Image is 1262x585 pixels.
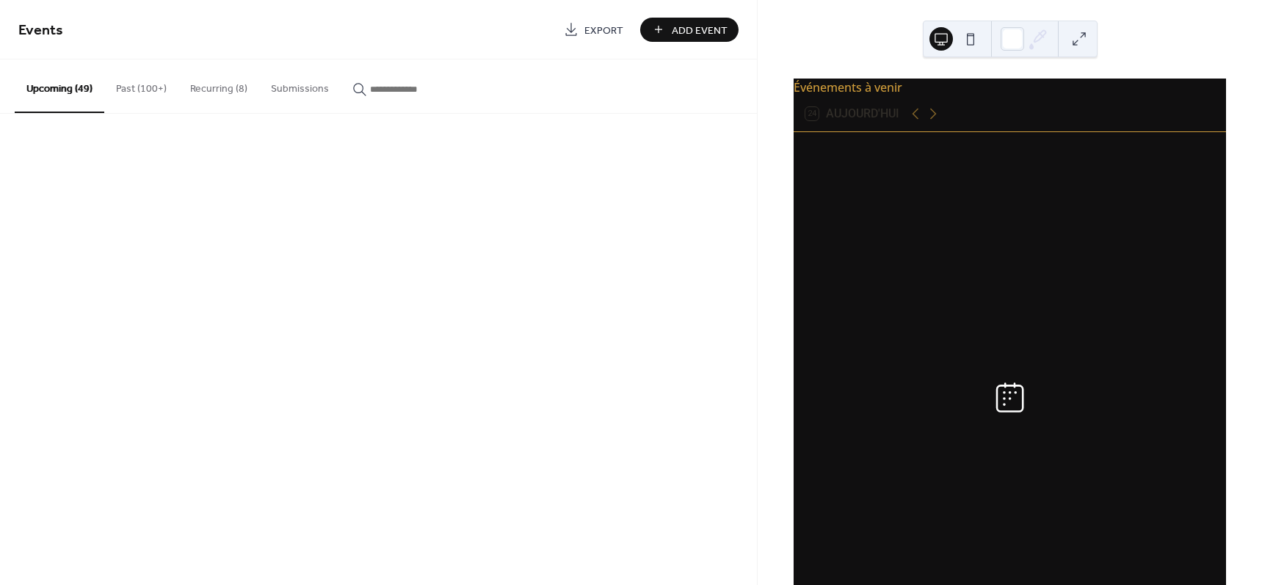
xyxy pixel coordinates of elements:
[584,23,623,38] span: Export
[15,59,104,113] button: Upcoming (49)
[553,18,634,42] a: Export
[104,59,178,112] button: Past (100+)
[794,79,1226,96] div: Événements à venir
[640,18,739,42] button: Add Event
[672,23,728,38] span: Add Event
[178,59,259,112] button: Recurring (8)
[259,59,341,112] button: Submissions
[18,16,63,45] span: Events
